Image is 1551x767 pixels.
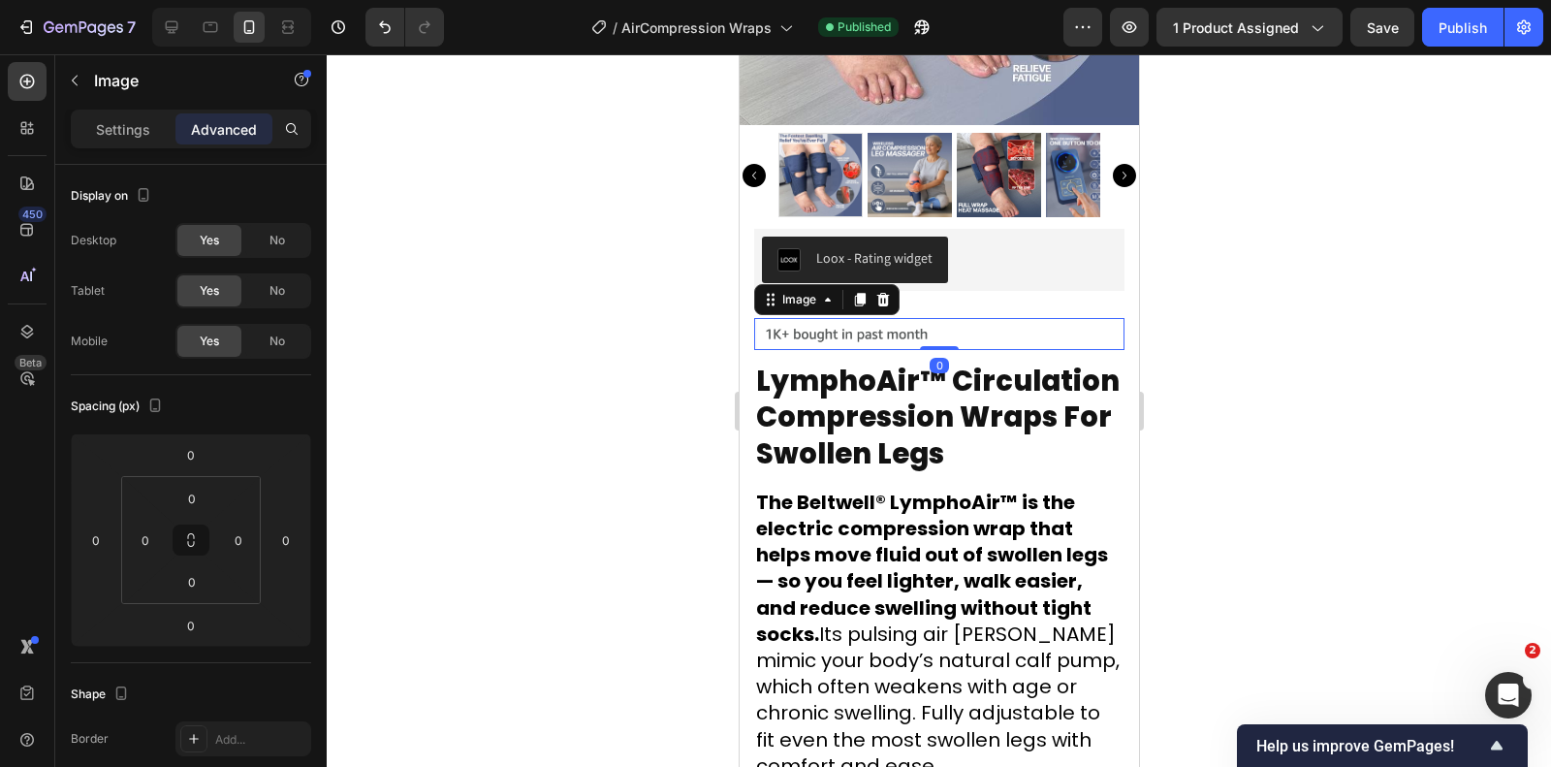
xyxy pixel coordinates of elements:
div: Beta [15,355,47,370]
span: Help us improve GemPages! [1256,737,1485,755]
span: Its pulsing air [PERSON_NAME] mimic your body’s natural calf pump, which often weakens with age o... [16,434,380,725]
span: No [269,333,285,350]
div: Desktop [71,232,116,249]
p: Advanced [191,119,257,140]
input: 0 [81,526,111,555]
div: Undo/Redo [365,8,444,47]
button: 1 product assigned [1156,8,1343,47]
button: Save [1350,8,1414,47]
input: 0px [224,526,253,555]
div: Add... [215,731,306,749]
input: 0 [271,526,301,555]
div: 450 [18,207,47,222]
div: Display on [71,183,155,209]
strong: The Beltwell® LymphoAir™ is the electric compression wrap that helps move fluid out of swollen le... [16,434,368,593]
button: Show survey - Help us improve GemPages! [1256,734,1508,757]
p: 7 [127,16,136,39]
span: Yes [200,282,219,300]
input: 0 [172,611,210,640]
div: Publish [1439,17,1487,38]
button: 7 [8,8,144,47]
input: 0 [172,440,210,469]
div: Tablet [71,282,105,300]
div: Shape [71,682,133,708]
iframe: Intercom live chat [1485,672,1532,719]
span: Yes [200,232,219,249]
span: 1 product assigned [1173,17,1299,38]
span: No [269,282,285,300]
input: 0px [173,484,211,513]
input: 0px [173,567,211,596]
div: Mobile [71,333,108,350]
input: 0px [131,526,160,555]
p: Settings [96,119,150,140]
span: / [613,17,617,38]
div: Spacing (px) [71,394,167,420]
button: Publish [1422,8,1504,47]
span: Save [1367,19,1399,36]
iframe: Design area [740,54,1139,767]
p: Image [94,69,259,92]
div: Border [71,730,109,748]
span: Published [838,18,891,36]
span: Yes [200,333,219,350]
span: 2 [1525,643,1540,658]
span: AirCompression Wraps [621,17,772,38]
span: No [269,232,285,249]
